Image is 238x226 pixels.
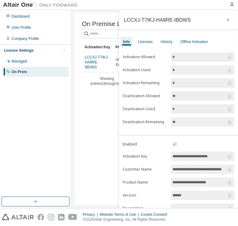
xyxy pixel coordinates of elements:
[138,39,153,44] div: Licenses
[123,120,168,124] label: Deactivation Remaining
[123,180,168,185] label: Product Name
[83,212,100,217] div: Privacy
[161,39,172,44] div: History
[90,76,123,86] span: Showing entries 1 through 1 of 1
[11,14,30,19] div: Dashboard
[123,142,168,147] label: Enabled
[100,212,141,217] div: Website Terms of Use
[11,25,31,30] div: User Profile
[123,39,130,44] div: Info
[123,193,168,198] label: Version
[123,206,168,211] label: Description
[48,214,54,220] img: instagram.svg
[85,55,109,69] a: LCCXJ-T7IKJ-HA8RE-IBDWS
[68,214,77,220] img: youtube.svg
[3,2,81,8] img: Altair One
[123,80,168,85] label: Activation Remaining
[123,154,168,159] label: Activation Key
[180,39,208,44] div: Offline Activation
[11,69,27,74] div: On Prem
[123,67,168,72] label: Activation Used
[123,167,168,172] label: Customer Name
[83,217,171,222] p: © 2025 Altair Engineering, Inc. All Rights Reserved.
[38,214,44,220] img: facebook.svg
[115,42,141,52] div: Product
[2,214,34,220] img: altair_logo.svg
[82,20,151,28] span: On Premise Licenses (1)
[4,48,34,53] div: License Settings
[84,42,110,52] div: Activation Key
[116,57,141,67] span: Altair Student Edition
[58,214,65,220] img: linkedin.svg
[123,106,168,111] label: Deactivation Used
[124,17,191,22] div: LCCXJ-T7IKJ-HA8RE-IBDWS
[11,59,27,64] div: Managed
[11,36,39,41] div: Company Profile
[141,212,171,217] div: Cookie Consent
[123,93,168,98] label: Deactivation Allowed
[123,54,168,59] label: Activation Allowed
